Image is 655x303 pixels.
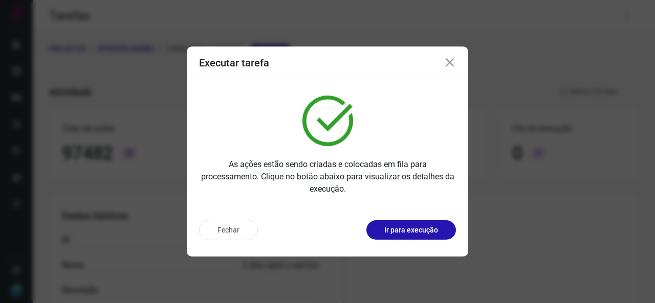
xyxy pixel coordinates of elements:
p: As ações estão sendo criadas e colocadas em fila para processamento. Clique no botão abaixo para ... [199,158,456,195]
button: Fechar [199,220,258,240]
img: verified.svg [302,96,353,146]
button: Ir para execução [366,220,456,240]
p: Ir para execução [384,225,438,236]
h3: Executar tarefa [199,57,269,69]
